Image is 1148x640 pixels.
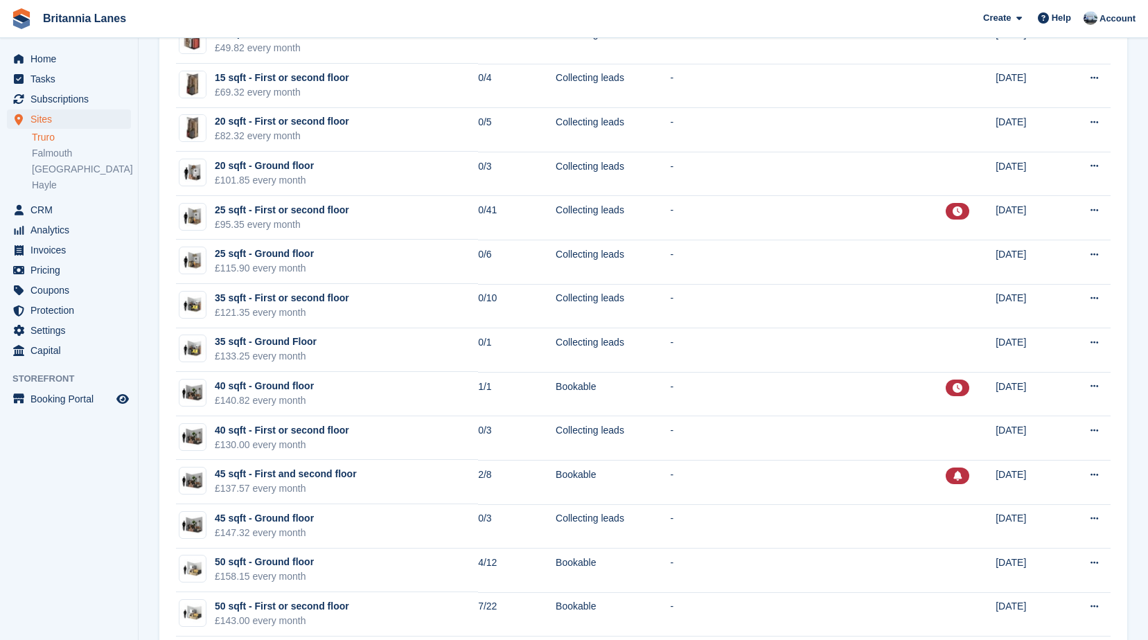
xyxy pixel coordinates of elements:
[179,515,206,535] img: 40-sqft-unit.jpg
[670,416,945,461] td: -
[478,108,556,152] td: 0/5
[7,301,131,320] a: menu
[478,19,556,64] td: 0/7
[215,393,314,408] div: £140.82 every month
[478,592,556,637] td: 7/22
[11,8,32,29] img: stora-icon-8386f47178a22dfd0bd8f6a31ec36ba5ce8667c1dd55bd0f319d3a0aa187defe.svg
[215,114,349,129] div: 20 sqft - First or second floor
[556,240,670,284] td: Collecting leads
[215,438,349,452] div: £130.00 every month
[215,599,349,614] div: 50 sqft - First or second floor
[30,49,114,69] span: Home
[670,328,945,373] td: -
[30,69,114,89] span: Tasks
[32,179,131,192] a: Hayle
[1084,11,1097,25] img: John Millership
[215,41,349,55] div: £49.82 every month
[179,27,206,53] img: Locker%20Medium%202%20-%20Plain.jpg
[30,200,114,220] span: CRM
[215,467,357,481] div: 45 sqft - First and second floor
[215,261,314,276] div: £115.90 every month
[556,416,670,461] td: Collecting leads
[556,284,670,328] td: Collecting leads
[179,339,206,359] img: 35-sqft-unit.jpg
[215,247,314,261] div: 25 sqft - Ground floor
[215,349,317,364] div: £133.25 every month
[7,69,131,89] a: menu
[996,416,1062,461] td: [DATE]
[7,281,131,300] a: menu
[1052,11,1071,25] span: Help
[32,147,131,160] a: Falmouth
[215,291,349,305] div: 35 sqft - First or second floor
[670,372,945,416] td: -
[478,549,556,593] td: 4/12
[556,108,670,152] td: Collecting leads
[556,152,670,196] td: Collecting leads
[30,301,114,320] span: Protection
[30,220,114,240] span: Analytics
[7,220,131,240] a: menu
[478,196,556,240] td: 0/41
[478,460,556,504] td: 2/8
[30,109,114,129] span: Sites
[32,163,131,176] a: [GEOGRAPHIC_DATA]
[996,196,1062,240] td: [DATE]
[556,196,670,240] td: Collecting leads
[7,389,131,409] a: menu
[215,511,314,526] div: 45 sqft - Ground floor
[215,335,317,349] div: 35 sqft - Ground Floor
[215,85,349,100] div: £69.32 every month
[996,240,1062,284] td: [DATE]
[478,328,556,373] td: 0/1
[556,460,670,504] td: Bookable
[179,115,206,141] img: Locker%20Large%20-%20Plain.jpg
[179,383,206,403] img: 40-sqft-unit.jpg
[670,504,945,549] td: -
[670,64,945,108] td: -
[215,614,349,628] div: £143.00 every month
[215,379,314,393] div: 40 sqft - Ground floor
[7,341,131,360] a: menu
[179,427,206,447] img: 40-sqft-unit.jpg
[1100,12,1136,26] span: Account
[670,592,945,637] td: -
[30,281,114,300] span: Coupons
[179,603,206,623] img: 50-sqft-unit.jpg
[179,559,206,579] img: 50-sqft-unit.jpg
[670,284,945,328] td: -
[215,159,314,173] div: 20 sqft - Ground floor
[7,109,131,129] a: menu
[996,504,1062,549] td: [DATE]
[478,284,556,328] td: 0/10
[670,460,945,504] td: -
[7,89,131,109] a: menu
[983,11,1011,25] span: Create
[114,391,131,407] a: Preview store
[996,549,1062,593] td: [DATE]
[7,260,131,280] a: menu
[7,49,131,69] a: menu
[478,64,556,108] td: 0/4
[179,471,206,491] img: 40-sqft-unit.jpg
[556,19,670,64] td: Collecting leads
[996,19,1062,64] td: [DATE]
[12,372,138,386] span: Storefront
[215,569,314,584] div: £158.15 every month
[996,592,1062,637] td: [DATE]
[215,481,357,496] div: £137.57 every month
[215,555,314,569] div: 50 sqft - Ground floor
[996,64,1062,108] td: [DATE]
[996,372,1062,416] td: [DATE]
[7,321,131,340] a: menu
[556,504,670,549] td: Collecting leads
[996,328,1062,373] td: [DATE]
[670,549,945,593] td: -
[215,526,314,540] div: £147.32 every month
[996,108,1062,152] td: [DATE]
[179,251,206,271] img: 25-sqft-unit.jpg
[179,206,206,226] img: 25-sqft-unit.jpg
[556,549,670,593] td: Bookable
[996,460,1062,504] td: [DATE]
[215,203,349,217] div: 25 sqft - First or second floor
